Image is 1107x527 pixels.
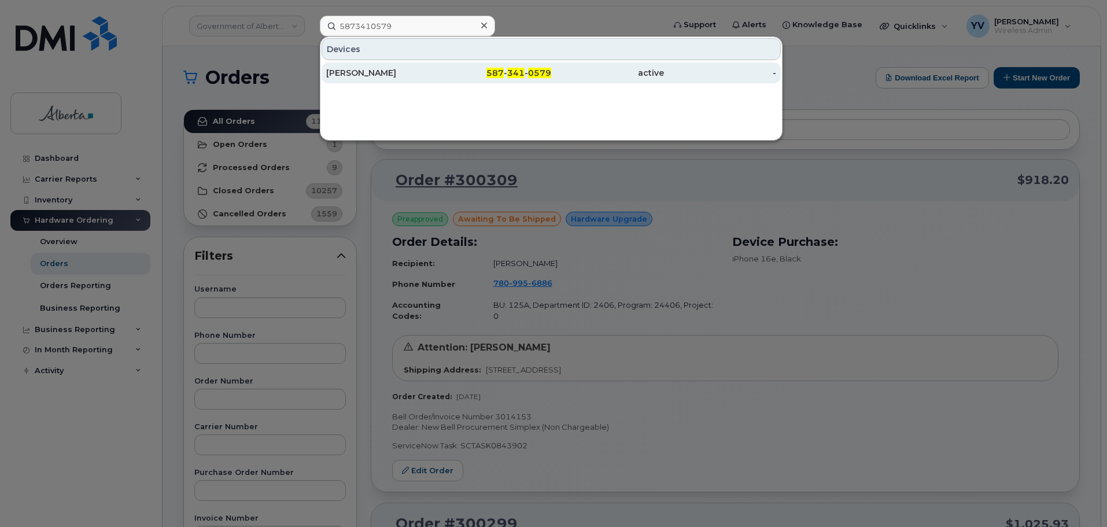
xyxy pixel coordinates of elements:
div: Devices [322,38,781,60]
div: - [664,67,777,79]
span: 0579 [528,68,551,78]
span: 341 [507,68,525,78]
div: active [551,67,664,79]
span: 587 [486,68,504,78]
div: [PERSON_NAME] [326,67,439,79]
a: [PERSON_NAME]587-341-0579active- [322,62,781,83]
div: - - [439,67,552,79]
